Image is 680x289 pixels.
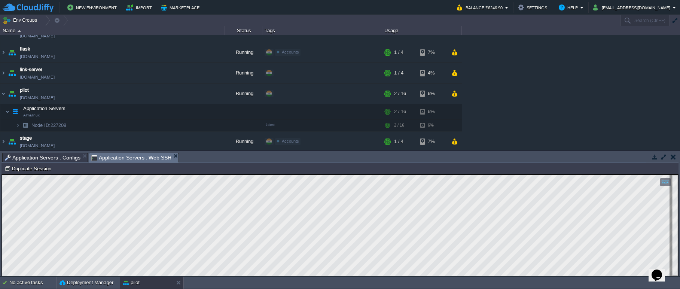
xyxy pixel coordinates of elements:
[10,104,21,119] img: AMDAwAAAACH5BAEAAAAALAAAAAABAAEAAAICRAEAOw==
[7,83,17,104] img: AMDAwAAAACH5BAEAAAAALAAAAAABAAEAAAICRAEAOw==
[382,26,461,35] div: Usage
[20,86,29,94] a: pilot
[225,83,262,104] div: Running
[20,119,31,131] img: AMDAwAAAACH5BAEAAAAALAAAAAABAAEAAAICRAEAOw==
[5,104,10,119] img: AMDAwAAAACH5BAEAAAAALAAAAAABAAEAAAICRAEAOw==
[263,26,382,35] div: Tags
[4,165,54,172] button: Duplicate Session
[225,42,262,63] div: Running
[31,122,51,128] span: Node ID:
[60,279,113,286] button: Deployment Manager
[123,279,140,286] button: pilot
[18,30,21,32] img: AMDAwAAAACH5BAEAAAAALAAAAAABAAEAAAICRAEAOw==
[593,3,673,12] button: [EMAIL_ADDRESS][DOMAIN_NAME]
[126,3,154,12] button: Import
[5,153,80,162] span: Application Servers : Configs
[225,131,262,152] div: Running
[0,63,6,83] img: AMDAwAAAACH5BAEAAAAALAAAAAABAAEAAAICRAEAOw==
[20,134,32,142] a: stage
[420,42,445,63] div: 7%
[22,105,67,112] span: Application Servers
[420,63,445,83] div: 4%
[649,259,673,282] iframe: chat widget
[420,83,445,104] div: 6%
[20,94,55,101] a: [DOMAIN_NAME]
[394,119,404,131] div: 2 / 16
[0,131,6,152] img: AMDAwAAAACH5BAEAAAAALAAAAAABAAEAAAICRAEAOw==
[394,104,406,119] div: 2 / 16
[225,63,262,83] div: Running
[3,3,54,12] img: CloudJiffy
[394,131,403,152] div: 1 / 4
[282,139,299,143] span: Accounts
[22,106,67,111] a: Application ServersAlmalinux
[282,50,299,54] span: Accounts
[20,73,55,81] a: [DOMAIN_NAME]
[20,32,55,40] a: [DOMAIN_NAME]
[91,153,172,162] span: Application Servers : Web SSH
[3,15,40,25] button: Env Groups
[394,42,403,63] div: 1 / 4
[16,119,20,131] img: AMDAwAAAACH5BAEAAAAALAAAAAABAAEAAAICRAEAOw==
[394,63,403,83] div: 1 / 4
[1,26,225,35] div: Name
[420,119,445,131] div: 6%
[7,131,17,152] img: AMDAwAAAACH5BAEAAAAALAAAAAABAAEAAAICRAEAOw==
[457,3,505,12] button: Balance ₹6246.90
[31,122,67,128] span: 227208
[20,53,55,60] a: [DOMAIN_NAME]
[0,42,6,63] img: AMDAwAAAACH5BAEAAAAALAAAAAABAAEAAAICRAEAOw==
[7,63,17,83] img: AMDAwAAAACH5BAEAAAAALAAAAAABAAEAAAICRAEAOw==
[31,122,67,128] a: Node ID:227208
[9,277,56,289] div: No active tasks
[20,142,55,149] a: [DOMAIN_NAME]
[420,104,445,119] div: 6%
[420,131,445,152] div: 7%
[0,83,6,104] img: AMDAwAAAACH5BAEAAAAALAAAAAABAAEAAAICRAEAOw==
[559,3,580,12] button: Help
[161,3,202,12] button: Marketplace
[394,83,406,104] div: 2 / 16
[225,26,262,35] div: Status
[20,45,30,53] a: flask
[23,113,40,118] span: Almalinux
[67,3,119,12] button: New Environment
[20,66,42,73] a: link-server
[518,3,549,12] button: Settings
[7,42,17,63] img: AMDAwAAAACH5BAEAAAAALAAAAAABAAEAAAICRAEAOw==
[266,122,275,127] span: latest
